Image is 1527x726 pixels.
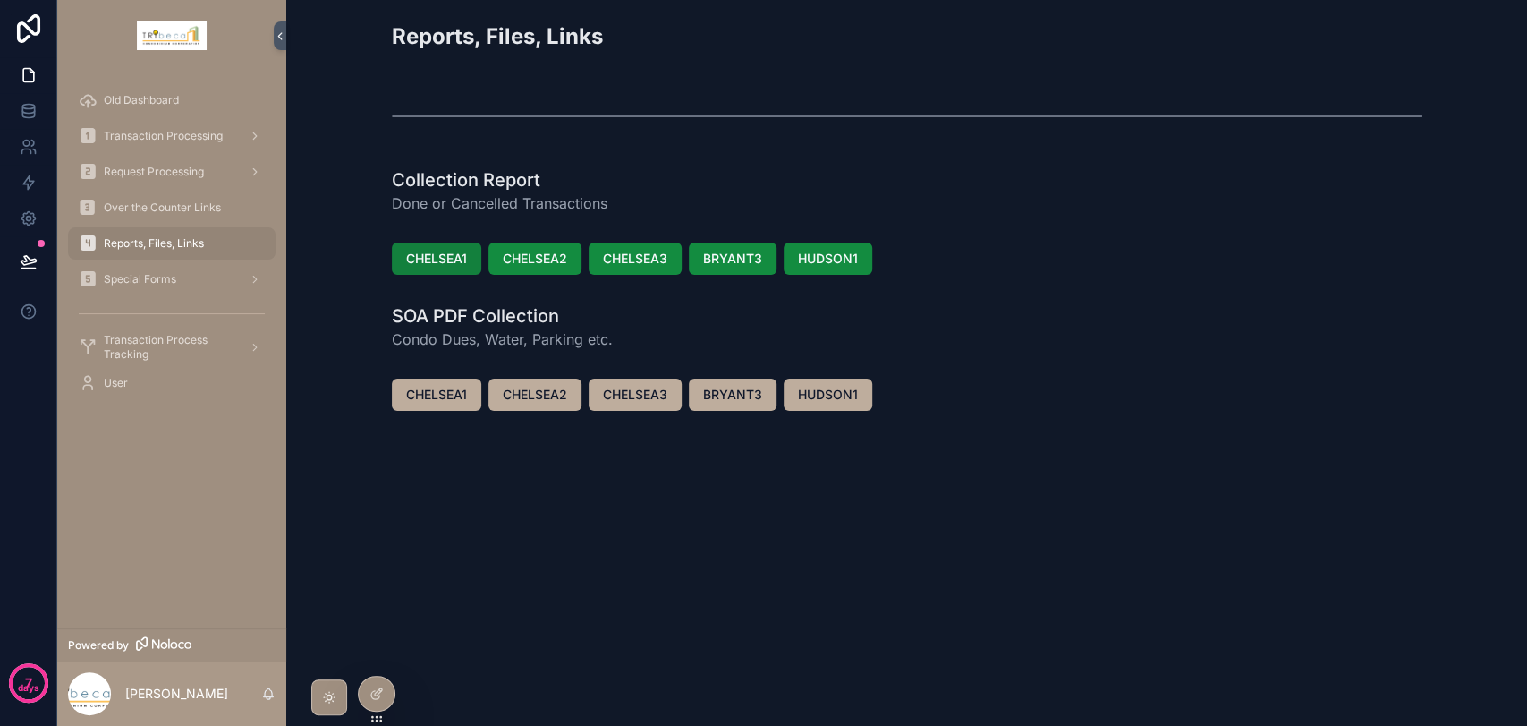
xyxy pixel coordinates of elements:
p: [PERSON_NAME] [125,685,228,703]
a: Old Dashboard [68,84,276,116]
button: BRYANT3 [689,243,776,275]
span: CHELSEA1 [406,250,467,268]
span: Powered by [68,638,129,653]
span: User [104,376,128,390]
button: HUDSON1 [784,243,872,275]
button: CHELSEA1 [392,379,481,411]
a: Special Forms [68,263,276,295]
span: HUDSON1 [798,250,858,268]
p: 7 [25,674,32,692]
span: Transaction Process Tracking [104,333,234,362]
span: Special Forms [104,272,176,286]
span: Done or Cancelled Transactions [392,192,607,214]
span: Condo Dues, Water, Parking etc. [392,329,613,350]
button: CHELSEA1 [392,243,481,275]
span: CHELSEA2 [503,386,567,404]
p: days [18,681,39,696]
span: CHELSEA3 [603,250,667,268]
span: BRYANT3 [703,250,762,268]
a: Reports, Files, Links [68,227,276,260]
div: scrollable content [57,72,286,423]
h1: Collection Report [392,167,607,192]
a: Request Processing [68,156,276,188]
a: User [68,367,276,399]
span: BRYANT3 [703,386,762,404]
button: CHELSEA3 [589,379,682,411]
a: Transaction Process Tracking [68,331,276,363]
span: HUDSON1 [798,386,858,404]
button: CHELSEA2 [488,379,581,411]
span: CHELSEA3 [603,386,667,404]
span: Old Dashboard [104,93,179,107]
a: Transaction Processing [68,120,276,152]
span: CHELSEA2 [503,250,567,268]
a: Powered by [57,628,286,662]
span: Over the Counter Links [104,201,221,215]
span: Request Processing [104,165,204,179]
h1: SOA PDF Collection [392,303,613,329]
span: Transaction Processing [104,129,223,143]
span: CHELSEA1 [406,386,467,404]
button: BRYANT3 [689,379,776,411]
span: Reports, Files, Links [104,236,204,251]
button: HUDSON1 [784,379,872,411]
a: Over the Counter Links [68,192,276,224]
button: CHELSEA2 [488,243,581,275]
img: App logo [137,21,207,50]
button: CHELSEA3 [589,243,682,275]
h2: Reports, Files, Links [392,21,603,51]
